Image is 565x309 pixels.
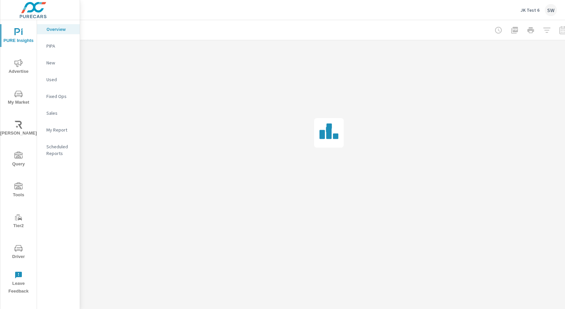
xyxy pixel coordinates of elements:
[37,74,80,85] div: Used
[2,28,35,45] span: PURE Insights
[46,93,74,100] p: Fixed Ops
[2,59,35,75] span: Advertise
[46,59,74,66] p: New
[521,7,539,13] p: JK Test 6
[2,90,35,106] span: My Market
[2,152,35,168] span: Query
[37,125,80,135] div: My Report
[545,4,557,16] div: SW
[46,43,74,49] p: PIPA
[37,108,80,118] div: Sales
[2,213,35,230] span: Tier2
[2,183,35,199] span: Tools
[37,41,80,51] div: PIPA
[46,26,74,33] p: Overview
[37,58,80,68] div: New
[2,244,35,261] span: Driver
[46,126,74,133] p: My Report
[2,271,35,295] span: Leave Feedback
[37,91,80,101] div: Fixed Ops
[37,142,80,158] div: Scheduled Reports
[46,143,74,157] p: Scheduled Reports
[0,20,37,298] div: nav menu
[2,121,35,137] span: [PERSON_NAME]
[46,76,74,83] p: Used
[37,24,80,34] div: Overview
[46,110,74,116] p: Sales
